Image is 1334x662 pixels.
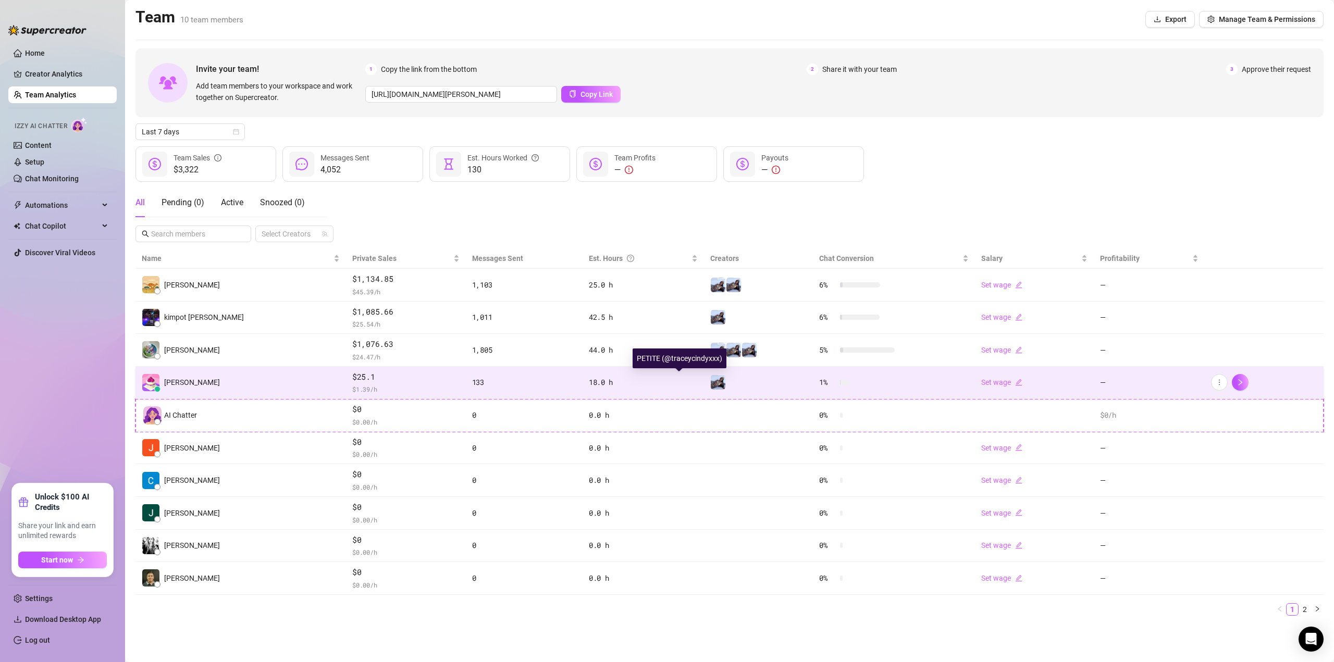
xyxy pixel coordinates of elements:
a: Team Analytics [25,91,76,99]
a: Content [25,141,52,149]
a: 2 [1299,604,1311,615]
button: left [1274,603,1286,616]
span: Last 7 days [142,124,239,140]
div: 0 [472,572,576,584]
span: 10 team members [180,15,243,24]
div: 25.0 h [589,279,698,291]
span: Share your link and earn unlimited rewards [18,521,107,541]
a: Set wageedit [981,541,1022,549]
li: Next Page [1311,603,1324,616]
span: $0 [352,534,460,546]
span: Share it with your team [822,64,897,75]
span: 6 % [819,311,836,323]
div: Est. Hours Worked [467,152,539,164]
span: Download Desktop App [25,615,101,623]
span: dollar-circle [589,158,602,170]
span: $ 1.39 /h [352,384,460,394]
img: PETITE [711,375,725,390]
span: Salary [981,254,1003,263]
td: — [1094,562,1205,595]
td: — [1094,334,1205,367]
li: Previous Page [1274,603,1286,616]
span: $1,076.63 [352,338,460,351]
img: izzy-ai-chatter-avatar-DDCN_rTZ.svg [143,406,162,424]
span: edit [1015,346,1022,354]
span: edit [1015,314,1022,321]
img: 19 [742,343,757,357]
a: 1 [1287,604,1298,615]
span: download [14,615,22,623]
td: — [1094,302,1205,334]
span: edit [1015,379,1022,386]
span: $1,134.85 [352,273,460,285]
strong: Unlock $100 AI Credits [35,492,107,513]
img: Madel Coronacio… [142,537,159,554]
td: — [1094,530,1205,563]
span: calendar [233,129,239,135]
a: Set wageedit [981,313,1022,321]
button: Start nowarrow-right [18,552,107,568]
span: $ 24.47 /h [352,352,460,362]
span: question-circle [532,152,539,164]
span: 3 [1226,64,1238,75]
span: AI Chatter [164,409,197,421]
span: message [295,158,308,170]
button: Copy Link [561,86,621,103]
a: Set wageedit [981,281,1022,289]
div: 0.0 h [589,409,698,421]
span: 1 [365,64,377,75]
li: 1 [1286,603,1299,616]
span: download [1154,16,1161,23]
span: 4,052 [320,164,369,176]
td: — [1094,269,1205,302]
img: Cyryl Coronacio… [142,472,159,489]
span: $ 0.00 /h [352,515,460,525]
span: $ 0.00 /h [352,580,460,590]
span: $0 [352,436,460,448]
span: [PERSON_NAME] [164,507,220,519]
a: Home [25,49,45,57]
span: 130 [467,164,539,176]
span: Start now [41,556,73,564]
a: Set wageedit [981,509,1022,517]
li: 2 [1299,603,1311,616]
span: edit [1015,509,1022,516]
div: 0.0 h [589,442,698,454]
div: 0 [472,474,576,486]
img: Jella Catapang [142,439,159,456]
input: Search members [151,228,237,240]
span: $0 [352,501,460,514]
a: Set wageedit [981,346,1022,354]
span: 6 % [819,279,836,291]
span: $ 45.39 /h [352,286,460,297]
td: — [1094,464,1205,497]
a: Set wageedit [981,476,1022,484]
th: Name [135,248,346,269]
span: [PERSON_NAME] [164,572,220,584]
th: Creators [704,248,813,269]
span: 2 [807,64,818,75]
span: $ 0.00 /h [352,482,460,492]
img: Kamille Catapan… [142,374,159,391]
span: copy [569,90,576,97]
span: edit [1015,542,1022,549]
span: $ 0.00 /h [352,547,460,557]
button: Manage Team & Permissions [1199,11,1324,28]
span: [PERSON_NAME] [164,279,220,291]
a: Discover Viral Videos [25,248,95,257]
span: question-circle [627,253,634,264]
span: dollar-circle [736,158,749,170]
span: search [142,230,149,238]
span: Snoozed ( 0 ) [260,197,305,207]
div: 1,103 [472,279,576,291]
span: Messages Sent [320,154,369,162]
span: [PERSON_NAME] [164,344,220,356]
div: Team Sales [174,152,221,164]
span: $25.1 [352,371,460,383]
span: $0 [352,468,460,481]
div: PETITE (@traceycindyxxx) [633,348,726,368]
div: Open Intercom Messenger [1299,627,1324,652]
span: edit [1015,281,1022,289]
button: Export [1145,11,1195,28]
img: Kim Carlo Casuc… [142,569,159,586]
